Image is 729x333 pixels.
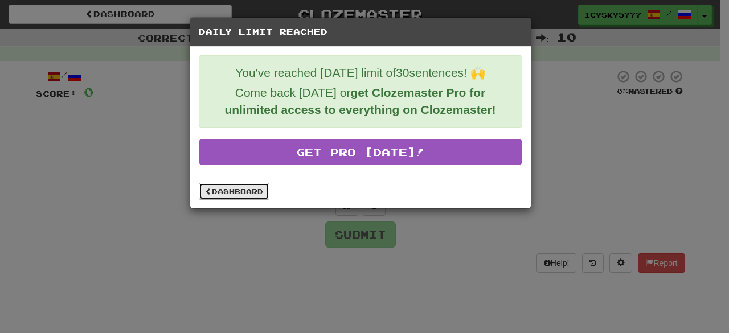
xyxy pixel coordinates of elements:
a: Dashboard [199,183,269,200]
h5: Daily Limit Reached [199,26,522,38]
a: Get Pro [DATE]! [199,139,522,165]
p: You've reached [DATE] limit of 30 sentences! 🙌 [208,64,513,81]
strong: get Clozemaster Pro for unlimited access to everything on Clozemaster! [224,86,495,116]
p: Come back [DATE] or [208,84,513,118]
